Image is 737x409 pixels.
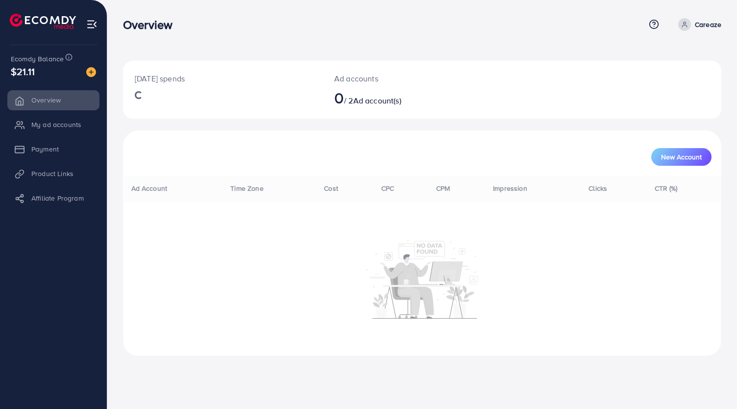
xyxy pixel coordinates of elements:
p: Careaze [695,19,721,30]
p: [DATE] spends [135,73,311,84]
h2: / 2 [334,88,460,107]
a: Careaze [674,18,721,31]
span: 0 [334,86,344,109]
span: $21.11 [11,64,35,78]
img: menu [86,19,98,30]
span: Ecomdy Balance [11,54,64,64]
span: Ad account(s) [353,95,401,106]
p: Ad accounts [334,73,460,84]
button: New Account [651,148,712,166]
h3: Overview [123,18,180,32]
img: image [86,67,96,77]
img: logo [10,14,76,29]
span: New Account [661,153,702,160]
